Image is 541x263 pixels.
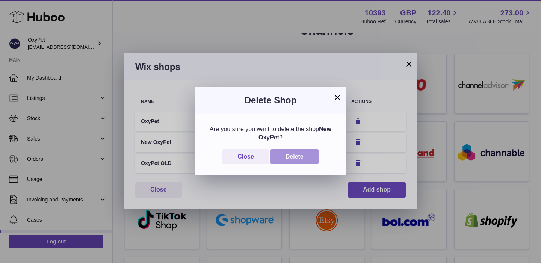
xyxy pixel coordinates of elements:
[207,125,334,141] div: Are you sure you want to delete the shop ?
[207,94,334,106] h3: Delete Shop
[222,149,269,165] button: Close
[258,126,331,141] b: New OxyPet
[333,93,342,102] button: ×
[270,149,319,165] button: Delete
